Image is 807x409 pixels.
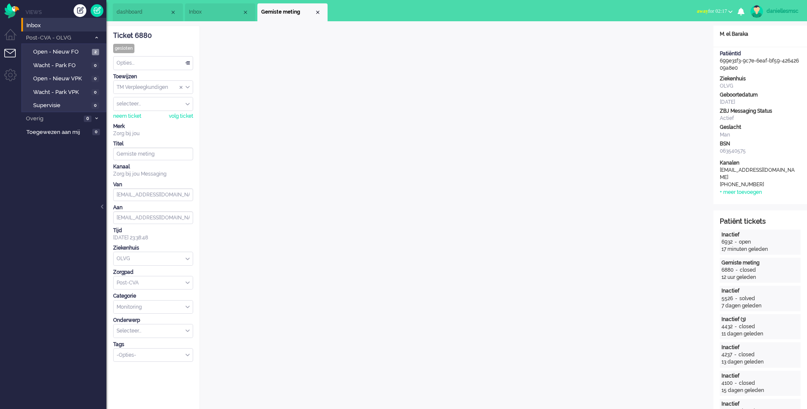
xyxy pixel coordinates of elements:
div: Creëer ticket [74,4,86,17]
li: awayfor 02:17 [692,3,738,21]
div: closed [740,267,756,274]
div: Close tab [170,9,177,16]
div: Assign Group [113,80,193,94]
span: dashboard [117,9,170,16]
div: Tijd [113,227,193,234]
div: 5526 [721,295,733,302]
div: Inactief [721,287,799,295]
div: daniellesmsc [767,7,798,15]
div: volg ticket [169,113,193,120]
div: 4237 [721,351,732,358]
img: flow_omnibird.svg [4,3,19,18]
div: closed [739,351,755,358]
a: Omnidesk [4,6,19,12]
div: Zorg bij jou Messaging [113,170,193,178]
div: Inactief [721,372,799,380]
div: 063540575 [720,148,801,155]
li: Admin menu [4,69,23,88]
button: awayfor 02:17 [692,5,738,17]
div: 6880 [721,267,733,274]
div: 11 dagen geleden [721,330,799,338]
div: - [733,239,739,246]
div: Toewijzen [113,73,193,80]
div: - [733,380,739,387]
div: neem ticket [113,113,141,120]
div: [DATE] 23:38:48 [113,227,193,241]
div: Patiënt tickets [720,217,801,227]
span: Gemiste meting [261,9,314,16]
span: 0 [91,76,99,82]
div: [EMAIL_ADDRESS][DOMAIN_NAME] [720,167,796,181]
a: Open - Nieuw FO 2 [25,47,106,56]
a: daniellesmsc [749,5,798,18]
a: Wacht - Park VPK 0 [25,87,106,97]
span: Open - Nieuw VPK [33,75,89,83]
span: 0 [91,89,99,96]
li: Views [26,9,106,16]
span: Inbox [189,9,242,16]
span: Open - Nieuw FO [33,48,90,56]
a: Inbox [25,20,106,30]
div: - [733,267,740,274]
div: + meer toevoegen [720,189,762,196]
li: Dashboard [113,3,183,21]
div: Tags [113,341,193,348]
span: Wacht - Park VPK [33,88,89,97]
div: 4100 [721,380,733,387]
div: Close tab [314,9,321,16]
a: Supervisie 0 [25,100,106,110]
div: Man [720,131,801,139]
div: - [733,295,739,302]
a: Toegewezen aan mij 0 [25,127,106,136]
div: open [739,239,751,246]
span: Wacht - Park FO [33,62,89,70]
div: - [733,323,739,330]
div: 12 uur geleden [721,274,799,281]
div: Van [113,181,193,188]
div: Categorie [113,293,193,300]
div: ZBJ Messaging Status [720,108,801,115]
span: 0 [92,129,100,135]
li: Tickets menu [4,49,23,68]
div: PatiëntId [720,50,801,57]
div: Zorgpad [113,269,193,276]
div: Zorg bij jou [113,130,193,137]
div: solved [739,295,755,302]
a: Open - Nieuw VPK 0 [25,74,106,83]
div: Inactief [721,400,799,408]
div: 6932 [721,239,733,246]
div: Ziekenhuis [113,244,193,252]
div: Ticket 6880 [113,31,193,41]
div: [PHONE_NUMBER] [720,181,796,188]
div: 13 dagen geleden [721,358,799,366]
div: Inactief [721,344,799,351]
div: Actief [720,115,801,122]
span: Post-CVA - OLVG [25,34,91,42]
div: 17 minuten geleden [721,246,799,253]
span: Supervisie [33,102,89,110]
span: for 02:17 [697,8,727,14]
span: 0 [91,102,99,109]
div: 699e31f3-9c7e-6eaf-bf59-42642609a8e0 [713,50,807,72]
li: View [185,3,255,21]
div: 15 dagen geleden [721,387,799,394]
div: Onderwerp [113,317,193,324]
div: Kanalen [720,159,801,167]
img: avatar [750,5,763,18]
div: Aan [113,204,193,211]
div: closed [739,380,755,387]
div: OLVG [720,82,801,90]
span: 0 [91,62,99,69]
div: Ziekenhuis [720,75,801,82]
a: Quick Ticket [91,4,103,17]
span: Inbox [26,22,106,30]
li: 6880 [257,3,328,21]
div: Titel [113,140,193,148]
div: Inactief (3) [721,316,799,323]
div: Geslacht [720,124,801,131]
span: Overig [25,115,81,123]
a: Wacht - Park FO 0 [25,60,106,70]
span: 2 [92,49,99,55]
span: 0 [84,116,91,122]
div: BSN [720,140,801,148]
